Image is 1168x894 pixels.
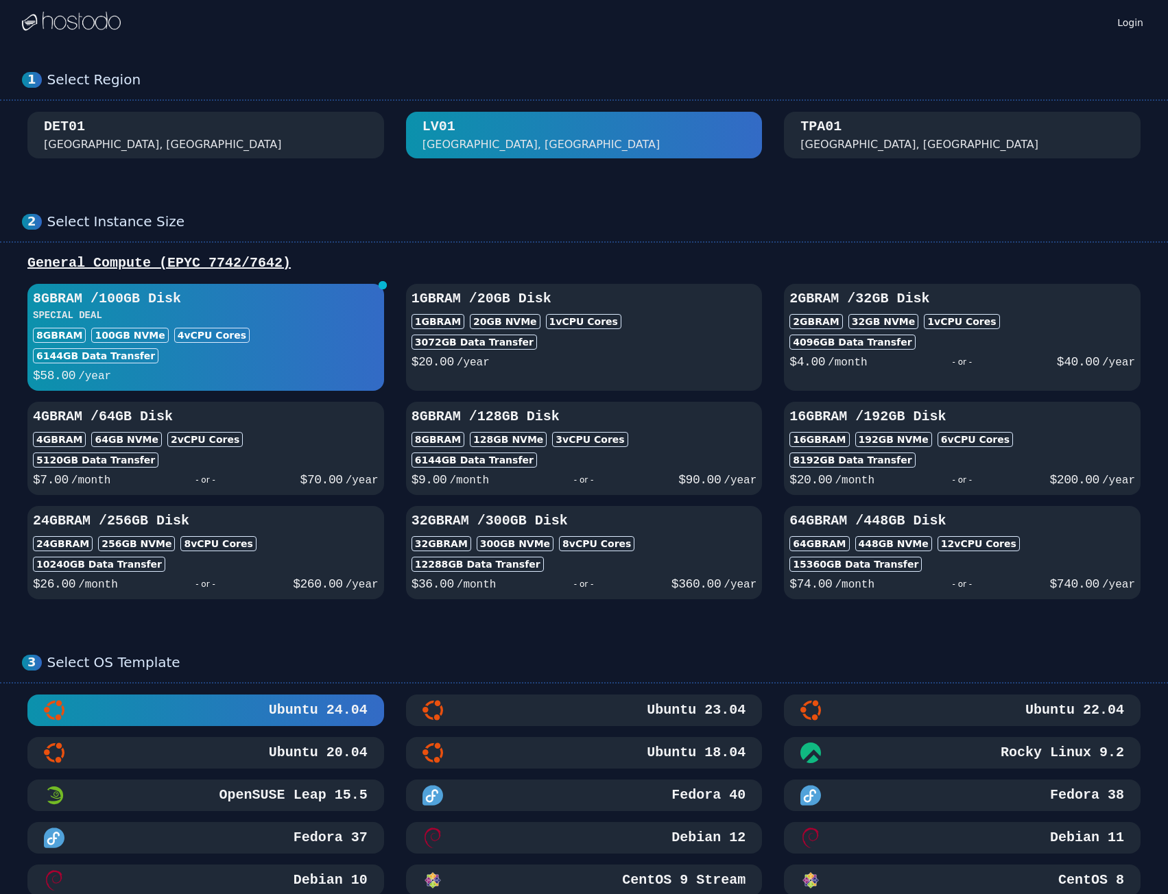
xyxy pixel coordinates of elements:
div: - or - [874,470,1049,490]
div: 192 GB NVMe [855,432,932,447]
h3: 64GB RAM / 448 GB Disk [789,511,1135,531]
span: $ 4.00 [789,355,825,369]
img: Fedora 38 [800,785,821,806]
div: - or - [489,470,678,490]
button: TPA01 [GEOGRAPHIC_DATA], [GEOGRAPHIC_DATA] [784,112,1141,158]
h3: Ubuntu 18.04 [644,743,746,762]
div: 1 vCPU Cores [546,314,621,329]
img: Debian 11 [800,827,821,848]
h3: 8GB RAM / 100 GB Disk [33,289,379,309]
span: /month [71,474,111,487]
img: Ubuntu 23.04 [422,700,443,721]
span: /year [1102,474,1135,487]
h3: Ubuntu 23.04 [644,701,746,720]
div: 6 vCPU Cores [938,432,1013,447]
h3: 24GB RAM / 256 GB Disk [33,511,379,531]
h3: Debian 11 [1047,828,1124,847]
button: 16GBRAM /192GB Disk16GBRAM192GB NVMe6vCPU Cores8192GB Data Transfer$20.00/month- or -$200.00/year [784,402,1141,495]
button: Debian 11Debian 11 [784,822,1141,854]
button: 64GBRAM /448GB Disk64GBRAM448GB NVMe12vCPU Cores15360GB Data Transfer$74.00/month- or -$740.00/year [784,506,1141,599]
div: 256 GB NVMe [98,536,175,551]
div: 3072 GB Data Transfer [412,335,537,350]
div: 32 GB NVMe [848,314,919,329]
span: $ 200.00 [1050,473,1099,487]
h3: Debian 10 [291,871,368,890]
span: $ 360.00 [671,577,721,591]
img: CentOS 9 Stream [422,870,443,891]
button: 4GBRAM /64GB Disk4GBRAM64GB NVMe2vCPU Cores5120GB Data Transfer$7.00/month- or -$70.00/year [27,402,384,495]
span: $ 26.00 [33,577,75,591]
div: [GEOGRAPHIC_DATA], [GEOGRAPHIC_DATA] [800,136,1038,153]
h3: Fedora 40 [669,786,746,805]
img: OpenSUSE Leap 15.5 Minimal [44,785,64,806]
div: 15360 GB Data Transfer [789,557,922,572]
span: /month [78,579,118,591]
span: $ 20.00 [412,355,454,369]
div: 128 GB NVMe [470,432,547,447]
h3: Rocky Linux 9.2 [998,743,1124,762]
span: /year [1102,579,1135,591]
img: Fedora 40 [422,785,443,806]
button: DET01 [GEOGRAPHIC_DATA], [GEOGRAPHIC_DATA] [27,112,384,158]
h3: CentOS 8 [1056,871,1124,890]
div: 4 vCPU Cores [174,328,250,343]
h3: CentOS 9 Stream [619,871,746,890]
button: 8GBRAM /128GB Disk8GBRAM128GB NVMe3vCPU Cores6144GB Data Transfer$9.00/month- or -$90.00/year [406,402,763,495]
span: $ 36.00 [412,577,454,591]
div: 32GB RAM [412,536,471,551]
span: $ 20.00 [789,473,832,487]
button: LV01 [GEOGRAPHIC_DATA], [GEOGRAPHIC_DATA] [406,112,763,158]
span: $ 260.00 [293,577,342,591]
div: 1 [22,72,42,88]
img: Fedora 37 [44,827,64,848]
button: Fedora 38Fedora 38 [784,780,1141,811]
span: $ 70.00 [300,473,343,487]
img: Ubuntu 24.04 [44,700,64,721]
div: 448 GB NVMe [855,536,932,551]
span: /month [449,474,489,487]
span: $ 74.00 [789,577,832,591]
div: 100 GB NVMe [91,328,168,343]
h3: 16GB RAM / 192 GB Disk [789,407,1135,426]
img: Rocky Linux 9.2 [800,742,821,763]
button: Ubuntu 20.04Ubuntu 20.04 [27,737,384,769]
div: - or - [868,352,1057,372]
div: Select Instance Size [47,213,1146,230]
button: 2GBRAM /32GB Disk2GBRAM32GB NVMe1vCPU Cores4096GB Data Transfer$4.00/month- or -$40.00/year [784,284,1141,391]
div: LV01 [422,117,455,136]
span: /month [835,474,874,487]
span: $ 58.00 [33,369,75,383]
div: Select Region [47,71,1146,88]
button: Fedora 37Fedora 37 [27,822,384,854]
div: 6144 GB Data Transfer [412,452,537,468]
span: /year [78,370,111,383]
h3: 1GB RAM / 20 GB Disk [412,289,757,309]
button: Rocky Linux 9.2Rocky Linux 9.2 [784,737,1141,769]
h3: Debian 12 [669,828,746,847]
div: 12288 GB Data Transfer [412,557,544,572]
div: Select OS Template [47,654,1146,671]
img: Logo [22,12,121,32]
button: Debian 12Debian 12 [406,822,763,854]
div: TPA01 [800,117,842,136]
div: 4096 GB Data Transfer [789,335,915,350]
div: 6144 GB Data Transfer [33,348,158,363]
span: $ 9.00 [412,473,447,487]
div: - or - [874,575,1049,594]
div: 4GB RAM [33,432,86,447]
span: $ 40.00 [1057,355,1099,369]
button: Ubuntu 22.04Ubuntu 22.04 [784,694,1141,726]
a: Login [1115,13,1146,29]
span: /month [835,579,874,591]
img: Debian 12 [422,827,443,848]
div: 3 [22,655,42,670]
div: 1GB RAM [412,314,464,329]
button: OpenSUSE Leap 15.5 MinimalOpenSUSE Leap 15.5 [27,780,384,811]
button: Ubuntu 23.04Ubuntu 23.04 [406,694,763,726]
div: - or - [496,575,671,594]
img: Debian 10 [44,870,64,891]
span: /year [724,579,756,591]
span: $ 7.00 [33,473,69,487]
button: Ubuntu 24.04Ubuntu 24.04 [27,694,384,726]
div: 12 vCPU Cores [938,536,1020,551]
